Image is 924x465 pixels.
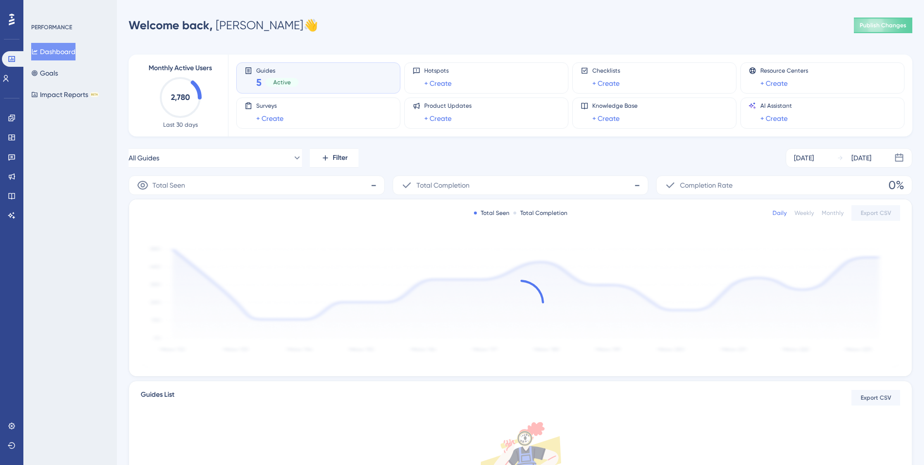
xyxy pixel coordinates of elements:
button: Dashboard [31,43,75,60]
a: + Create [760,113,788,124]
button: All Guides [129,148,302,168]
span: - [371,177,377,193]
span: 0% [888,177,904,193]
a: + Create [592,113,620,124]
span: Completion Rate [680,179,733,191]
div: [DATE] [851,152,871,164]
div: [PERSON_NAME] 👋 [129,18,318,33]
span: Guides [256,67,299,74]
a: + Create [256,113,283,124]
div: Monthly [822,209,844,217]
span: - [634,177,640,193]
span: Total Completion [416,179,470,191]
span: Welcome back, [129,18,213,32]
a: + Create [424,77,452,89]
span: Export CSV [861,394,891,402]
div: Daily [773,209,787,217]
a: + Create [424,113,452,124]
button: Export CSV [851,205,900,221]
span: 5 [256,76,262,89]
button: Filter [310,148,358,168]
div: Weekly [794,209,814,217]
a: + Create [592,77,620,89]
span: All Guides [129,152,159,164]
span: Guides List [141,389,174,407]
span: Resource Centers [760,67,808,75]
span: Publish Changes [860,21,906,29]
span: Filter [333,152,348,164]
span: Active [273,78,291,86]
div: Total Completion [513,209,567,217]
span: Export CSV [861,209,891,217]
span: AI Assistant [760,102,792,110]
span: Surveys [256,102,283,110]
span: Hotspots [424,67,452,75]
button: Publish Changes [854,18,912,33]
button: Export CSV [851,390,900,406]
span: Monthly Active Users [149,62,212,74]
div: PERFORMANCE [31,23,72,31]
button: Goals [31,64,58,82]
span: Total Seen [152,179,185,191]
span: Product Updates [424,102,471,110]
a: + Create [760,77,788,89]
button: Impact ReportsBETA [31,86,99,103]
text: 2,780 [171,93,190,102]
span: Checklists [592,67,620,75]
div: [DATE] [794,152,814,164]
div: BETA [90,92,99,97]
div: Total Seen [474,209,509,217]
span: Last 30 days [163,121,198,129]
span: Knowledge Base [592,102,638,110]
